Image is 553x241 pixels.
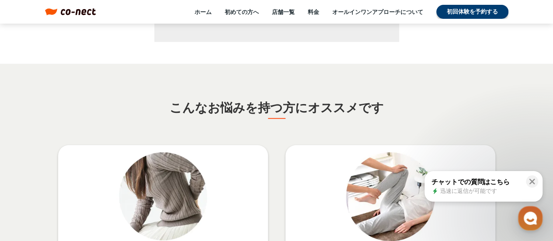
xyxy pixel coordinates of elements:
a: 初めての方へ [225,8,259,16]
a: ホーム [3,168,58,190]
a: 設定 [113,168,168,190]
a: チャット [58,168,113,190]
a: ホーム [195,8,212,16]
a: オールインワンアプローチについて [332,8,423,16]
a: 店舗一覧 [272,8,295,16]
span: 設定 [135,182,146,189]
span: チャット [75,182,96,189]
a: 料金 [308,8,319,16]
a: 初回体験を予約する [436,5,508,19]
span: ホーム [22,182,38,189]
h2: こんなお悩みを持つ方にオススメです [170,99,384,116]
